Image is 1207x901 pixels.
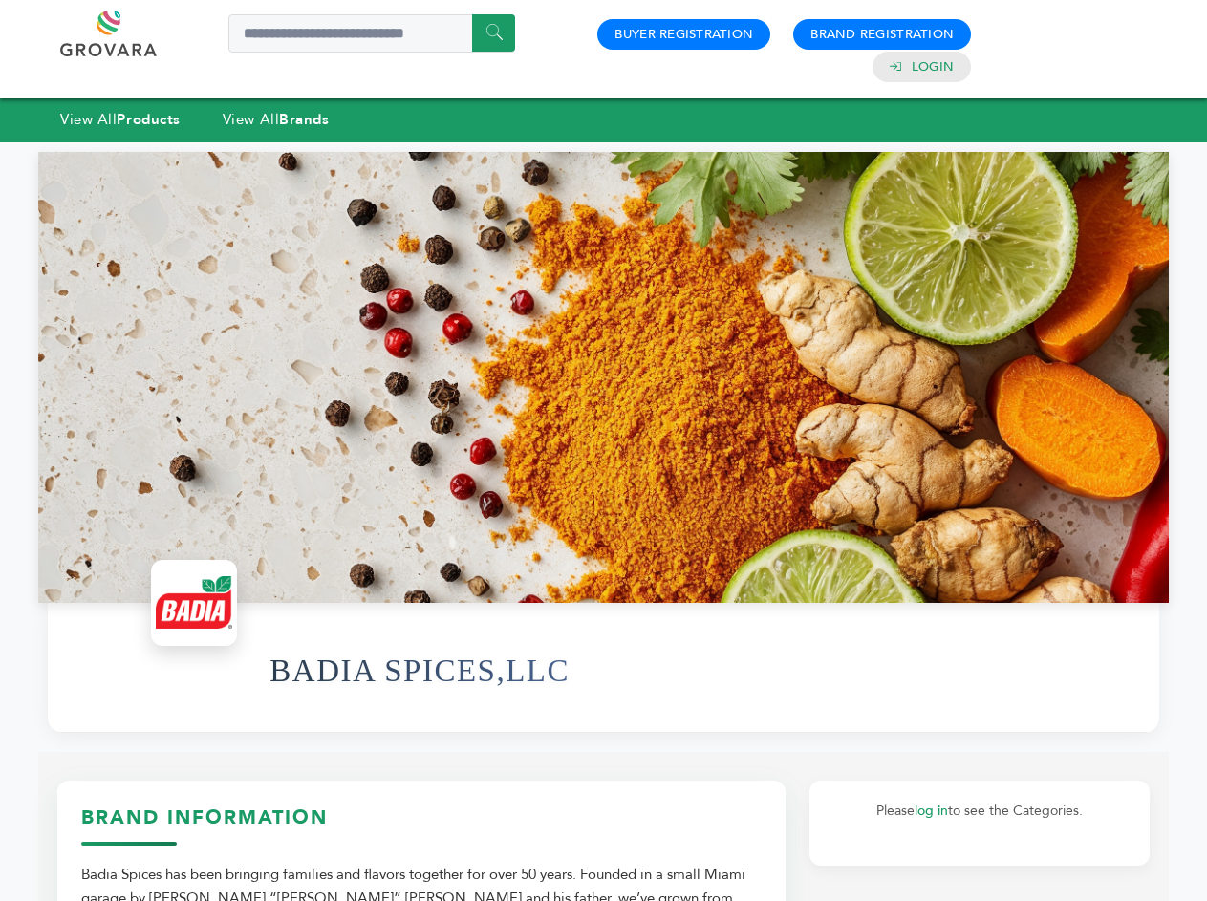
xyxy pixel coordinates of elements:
strong: Brands [279,110,329,129]
a: log in [915,802,948,820]
input: Search a product or brand... [228,14,515,53]
a: Buyer Registration [614,26,753,43]
a: View AllProducts [60,110,181,129]
h3: Brand Information [81,804,762,846]
p: Please to see the Categories. [829,800,1131,823]
a: Brand Registration [810,26,954,43]
strong: Products [117,110,180,129]
img: BADIA SPICES,LLC Logo [156,565,232,641]
h1: BADIA SPICES,LLC [269,624,570,718]
a: Login [912,58,954,75]
a: View AllBrands [223,110,330,129]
